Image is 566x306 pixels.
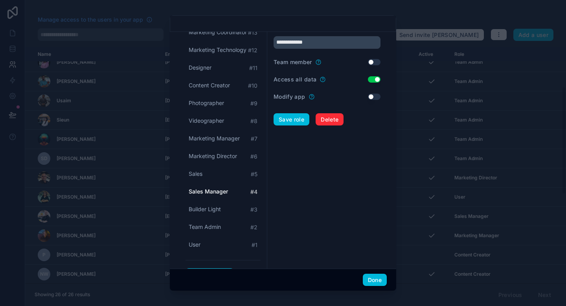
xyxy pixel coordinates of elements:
span: Content Creator [189,81,230,89]
label: Team member [274,58,312,66]
span: Marketing Coordinator [189,28,247,36]
span: # 10 [248,82,257,90]
span: # 11 [249,64,257,72]
span: Sales Manager [189,188,228,195]
span: # 5 [251,170,257,178]
span: # 3 [250,206,257,214]
button: Done [363,274,387,286]
span: Team Admin [189,223,221,231]
button: Add a role [186,268,234,281]
label: Access all data [274,76,316,83]
span: Designer [189,64,211,72]
span: # 13 [248,29,257,37]
span: # 2 [250,223,257,231]
span: # 7 [251,135,257,143]
span: Delete [321,116,338,123]
span: # 9 [250,100,257,107]
span: Marketing Technology [189,46,246,54]
span: Builder Light [189,205,221,213]
span: # 8 [250,117,257,125]
span: # 12 [248,46,257,54]
span: # 6 [250,153,257,160]
span: Videographer [189,117,224,125]
button: Save role [274,113,309,126]
span: Photographer [189,99,224,107]
span: Marketing Director [189,152,237,160]
span: User [189,241,200,249]
span: # 1 [252,241,257,249]
span: # 4 [250,188,257,196]
span: Sales [189,170,202,178]
label: Modify app [274,93,305,101]
button: Delete [316,113,344,126]
span: Marketing Manager [189,135,240,142]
